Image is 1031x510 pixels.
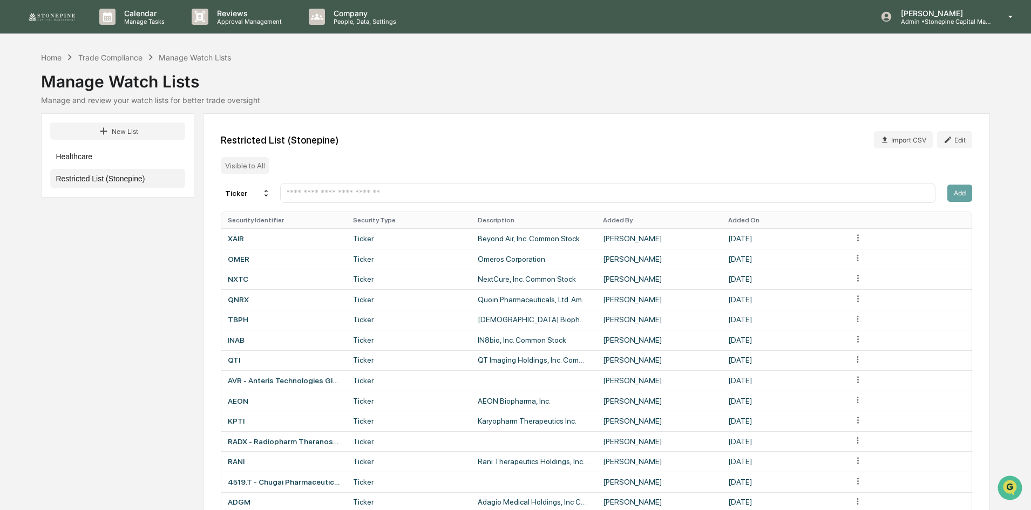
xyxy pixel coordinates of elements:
button: Add [947,185,972,202]
p: [PERSON_NAME] [892,9,993,18]
img: 8933085812038_c878075ebb4cc5468115_72.jpg [23,83,42,102]
td: Ticker [347,350,472,371]
td: QT Imaging Holdings, Inc. Common Stock [471,350,596,371]
span: Pylon [107,268,131,276]
td: [PERSON_NAME] [596,330,722,350]
span: [DATE] [96,176,118,185]
th: Added On [722,212,847,228]
td: [DEMOGRAPHIC_DATA] Biopharma, Inc. [471,310,596,330]
td: [DATE] [722,310,847,330]
td: [PERSON_NAME] [596,411,722,431]
div: RANI [228,457,340,466]
div: AVR - Anteris Technologies Global Corp. [228,376,340,385]
th: Security Type [347,212,472,228]
span: [DATE] [96,147,118,155]
td: Ticker [347,370,472,391]
p: Manage Tasks [116,18,170,25]
td: [DATE] [722,350,847,371]
td: Karyopharm Therapeutics Inc. [471,411,596,431]
div: XAIR [228,234,340,243]
p: Admin • Stonepine Capital Management [892,18,993,25]
button: Restricted List (Stonepine) [50,169,185,188]
td: [DATE] [722,249,847,269]
a: 🖐️Preclearance [6,216,74,236]
th: Added By [596,212,722,228]
span: Attestations [89,221,134,232]
td: [PERSON_NAME] [596,310,722,330]
td: [PERSON_NAME] [596,370,722,391]
div: 4519.T - Chugai Pharmaceutical Co., Ltd. [228,478,340,486]
div: We're available if you need us! [49,93,148,102]
td: Ticker [347,411,472,431]
button: Healthcare [50,147,185,166]
p: Calendar [116,9,170,18]
button: See all [167,118,196,131]
div: Manage Watch Lists [41,63,989,91]
img: 1746055101610-c473b297-6a78-478c-a979-82029cc54cd1 [22,147,30,156]
td: Ticker [347,431,472,452]
div: RADX - Radiopharm Theranostics Limited [228,437,340,446]
a: 🗄️Attestations [74,216,138,236]
td: [PERSON_NAME] [596,350,722,371]
div: TBPH [228,315,340,324]
td: [PERSON_NAME] [596,228,722,249]
button: Import CSV [874,131,933,148]
th: Security Identifier [221,212,347,228]
a: 🔎Data Lookup [6,237,72,256]
span: Preclearance [22,221,70,232]
td: [PERSON_NAME] [596,249,722,269]
div: Start new chat [49,83,177,93]
span: • [90,176,93,185]
td: [DATE] [722,391,847,411]
div: KPTI [228,417,340,425]
td: [DATE] [722,451,847,472]
td: [PERSON_NAME] [596,431,722,452]
a: Powered byPylon [76,267,131,276]
img: logo [26,11,78,22]
td: NextCure, Inc. Common Stock [471,269,596,289]
img: Jack Rasmussen [11,166,28,183]
td: [DATE] [722,370,847,391]
p: Reviews [208,9,287,18]
p: Company [325,9,402,18]
div: NXTC [228,275,340,283]
th: Description [471,212,596,228]
button: Edit [937,131,972,148]
td: Ticker [347,289,472,310]
td: Ticker [347,330,472,350]
td: Ticker [347,451,472,472]
td: Ticker [347,249,472,269]
p: People, Data, Settings [325,18,402,25]
td: Omeros Corporation [471,249,596,269]
span: [PERSON_NAME] [33,176,87,185]
img: 1746055101610-c473b297-6a78-478c-a979-82029cc54cd1 [11,83,30,102]
td: [PERSON_NAME] [596,472,722,492]
button: Start new chat [184,86,196,99]
div: ADGM [228,498,340,506]
td: Rani Therapeutics Holdings, Inc. Class A Common Stock [471,451,596,472]
td: AEON Biopharma, Inc. [471,391,596,411]
div: Visible to All [221,157,269,174]
td: Ticker [347,228,472,249]
div: QNRX [228,295,340,304]
td: [PERSON_NAME] [596,451,722,472]
td: Ticker [347,269,472,289]
button: New List [50,123,185,140]
div: Manage Watch Lists [159,53,231,62]
div: Restricted List (Stonepine) [221,134,339,146]
img: Mark Michael Astarita [11,137,28,154]
td: [DATE] [722,289,847,310]
iframe: Open customer support [996,474,1026,504]
span: Data Lookup [22,241,68,252]
span: [PERSON_NAME] [33,147,87,155]
td: Quoin Pharmaceuticals, Ltd. American Depositary Shares [471,289,596,310]
td: [DATE] [722,431,847,452]
td: [DATE] [722,228,847,249]
div: 🖐️ [11,222,19,230]
div: QTI [228,356,340,364]
img: 1746055101610-c473b297-6a78-478c-a979-82029cc54cd1 [22,176,30,185]
div: AEON [228,397,340,405]
td: IN8bio, Inc. Common Stock [471,330,596,350]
